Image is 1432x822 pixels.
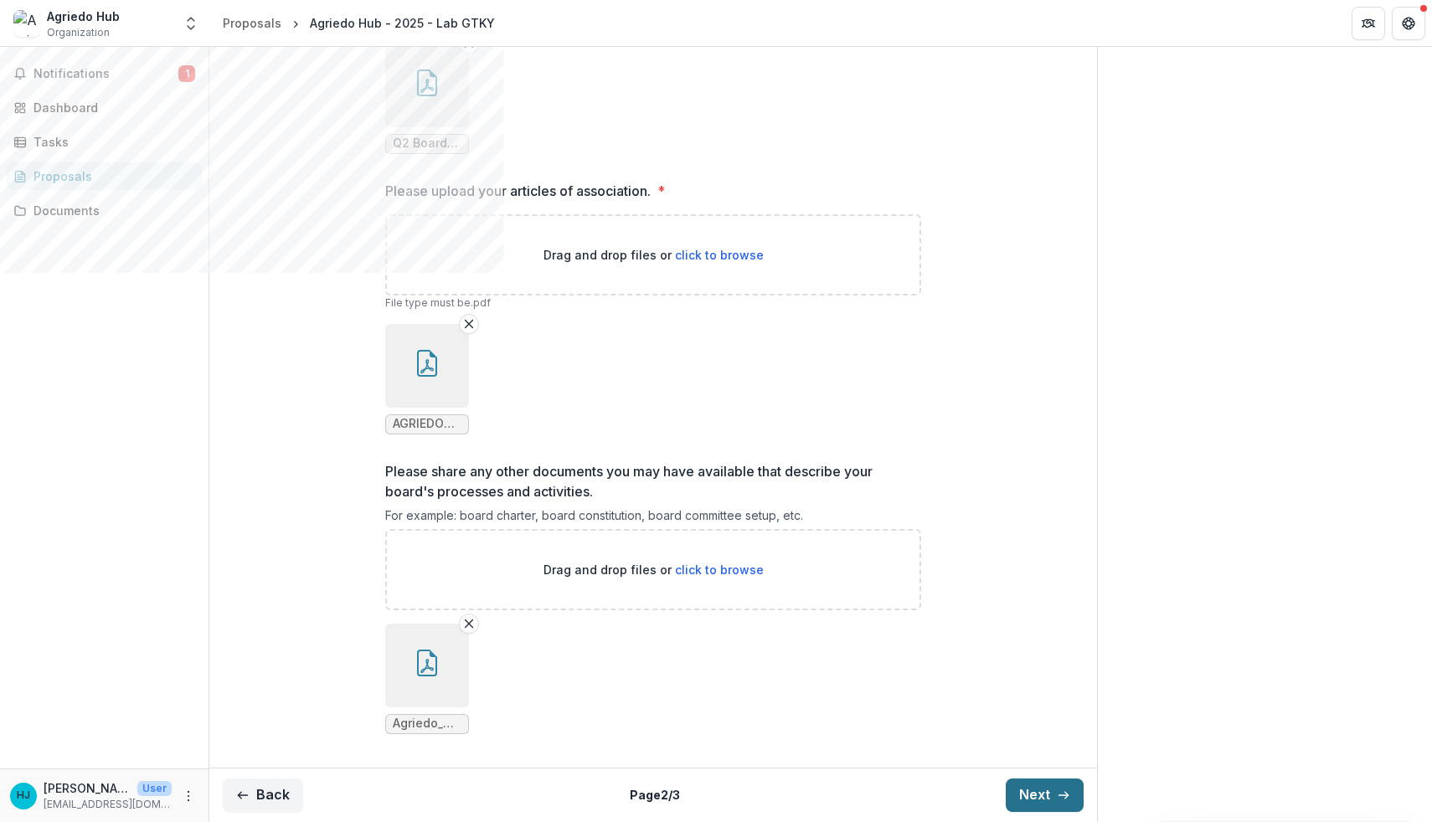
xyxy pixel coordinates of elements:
[137,781,172,796] p: User
[178,65,195,82] span: 1
[44,779,131,797] p: [PERSON_NAME]
[675,248,764,262] span: click to browse
[47,25,110,40] span: Organization
[179,7,203,40] button: Open entity switcher
[393,417,461,431] span: AGRIEDO Hub Constitution .pdf
[543,561,764,578] p: Drag and drop files or
[13,10,40,37] img: Agriedo Hub
[1352,7,1385,40] button: Partners
[385,624,469,734] div: Remove FileAgriedo_Hub_Board_Charter.pdf
[675,563,764,577] span: click to browse
[630,786,680,804] p: Page 2 / 3
[47,8,120,25] div: Agriedo Hub
[393,136,461,151] span: Q2 Board Minutes Agriedo Hub .pdf
[385,324,469,434] div: Remove FileAGRIEDO Hub Constitution .pdf
[459,314,479,334] button: Remove File
[223,778,303,812] button: Back
[7,94,202,121] a: Dashboard
[17,790,30,801] div: Hadija Jabiri
[33,202,188,219] div: Documents
[459,614,479,634] button: Remove File
[44,797,172,812] p: [EMAIL_ADDRESS][DOMAIN_NAME]
[223,14,281,32] div: Proposals
[385,295,921,311] p: File type must be .pdf
[7,60,202,87] button: Notifications1
[385,508,921,529] div: For example: board charter, board constitution, board committee setup, etc.
[178,786,198,806] button: More
[385,461,911,501] p: Please share any other documents you may have available that describe your board's processes and ...
[33,167,188,185] div: Proposals
[216,11,288,35] a: Proposals
[385,181,651,201] p: Please upload your articles of association.
[33,67,178,81] span: Notifications
[393,717,461,731] span: Agriedo_Hub_Board_Charter.pdf
[33,99,188,116] div: Dashboard
[1392,7,1425,40] button: Get Help
[1006,778,1084,812] button: Next
[7,162,202,190] a: Proposals
[385,44,469,154] div: Remove FileQ2 Board Minutes Agriedo Hub .pdf
[33,133,188,151] div: Tasks
[7,128,202,156] a: Tasks
[310,14,495,32] div: Agriedo Hub - 2025 - Lab GTKY
[7,197,202,224] a: Documents
[216,11,502,35] nav: breadcrumb
[543,246,764,264] p: Drag and drop files or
